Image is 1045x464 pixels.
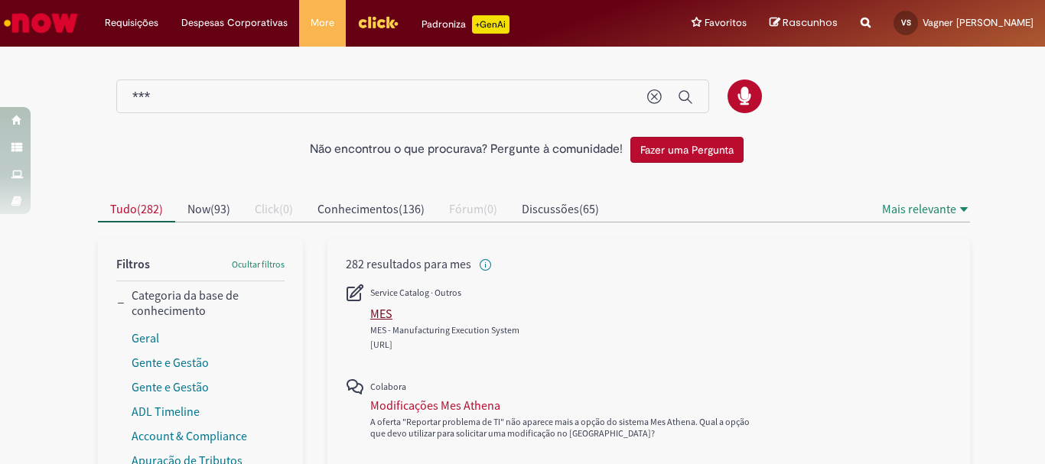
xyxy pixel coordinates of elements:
span: Requisições [105,15,158,31]
div: Padroniza [422,15,509,34]
span: Rascunhos [783,15,838,30]
span: Despesas Corporativas [181,15,288,31]
img: click_logo_yellow_360x200.png [357,11,399,34]
h2: Não encontrou o que procurava? Pergunte à comunidade! [310,143,623,157]
span: VS [901,18,911,28]
span: More [311,15,334,31]
button: Fazer uma Pergunta [630,137,744,163]
p: +GenAi [472,15,509,34]
img: ServiceNow [2,8,80,38]
span: Vagner [PERSON_NAME] [923,16,1034,29]
span: Favoritos [705,15,747,31]
a: Rascunhos [770,16,838,31]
